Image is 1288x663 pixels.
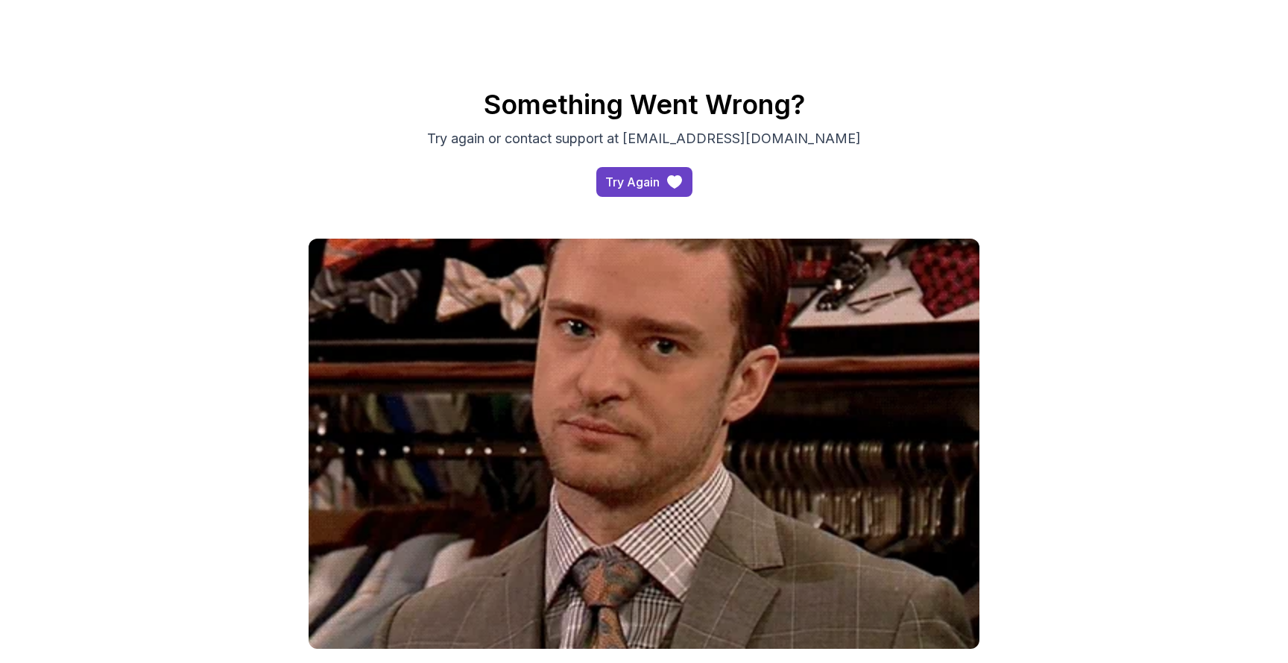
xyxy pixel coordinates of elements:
img: gif [309,239,979,649]
h2: Something Went Wrong? [122,89,1166,119]
p: Try again or contact support at [EMAIL_ADDRESS][DOMAIN_NAME] [394,128,894,149]
div: Try Again [605,173,660,191]
button: Try Again [596,167,692,197]
a: access-dashboard [596,167,692,197]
